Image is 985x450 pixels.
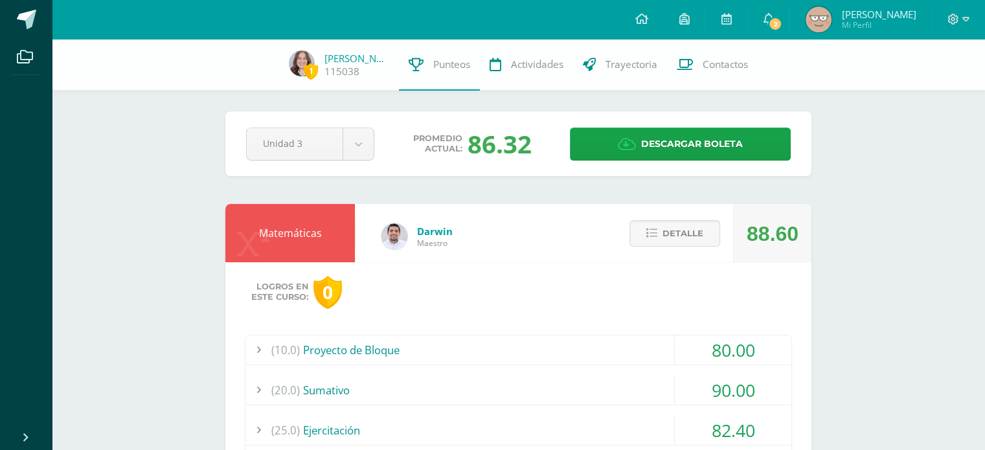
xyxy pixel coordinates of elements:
[324,52,389,65] a: [PERSON_NAME]
[806,6,832,32] img: 21b300191b0ea1a6c6b5d9373095fc38.png
[480,39,573,91] a: Actividades
[662,221,703,245] span: Detalle
[417,238,453,249] span: Maestro
[768,17,782,31] span: 2
[304,63,318,79] span: 1
[324,65,359,78] a: 115038
[271,335,300,365] span: (10.0)
[245,376,791,405] div: Sumativo
[433,58,470,71] span: Punteos
[245,416,791,445] div: Ejercitación
[251,282,308,302] span: Logros en este curso:
[570,128,791,161] a: Descargar boleta
[313,276,342,309] div: 0
[399,39,480,91] a: Punteos
[675,416,791,445] div: 82.40
[747,205,798,263] div: 88.60
[703,58,748,71] span: Contactos
[263,128,326,159] span: Unidad 3
[247,128,374,160] a: Unidad 3
[675,335,791,365] div: 80.00
[417,225,453,238] span: Darwin
[573,39,667,91] a: Trayectoria
[629,220,720,247] button: Detalle
[468,127,532,161] div: 86.32
[667,39,758,91] a: Contactos
[841,19,916,30] span: Mi Perfil
[381,223,407,249] img: 1dc3b97bb891b8df9f4c0cb0359b6b14.png
[641,128,743,160] span: Descargar boleta
[271,376,300,405] span: (20.0)
[245,335,791,365] div: Proyecto de Bloque
[511,58,563,71] span: Actividades
[841,8,916,21] span: [PERSON_NAME]
[413,133,462,154] span: Promedio actual:
[675,376,791,405] div: 90.00
[271,416,300,445] span: (25.0)
[289,51,315,76] img: deed878f9c1162596e4fdca0dbaf7402.png
[225,204,355,262] div: Matemáticas
[606,58,657,71] span: Trayectoria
